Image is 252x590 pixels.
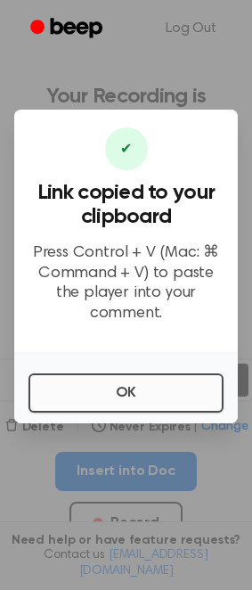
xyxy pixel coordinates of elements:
a: Log Out [148,7,234,50]
button: OK [28,373,224,413]
p: Press Control + V (Mac: ⌘ Command + V) to paste the player into your comment. [28,243,224,324]
a: Beep [18,12,118,46]
h3: Link copied to your clipboard [28,181,224,229]
div: ✔ [105,127,148,170]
